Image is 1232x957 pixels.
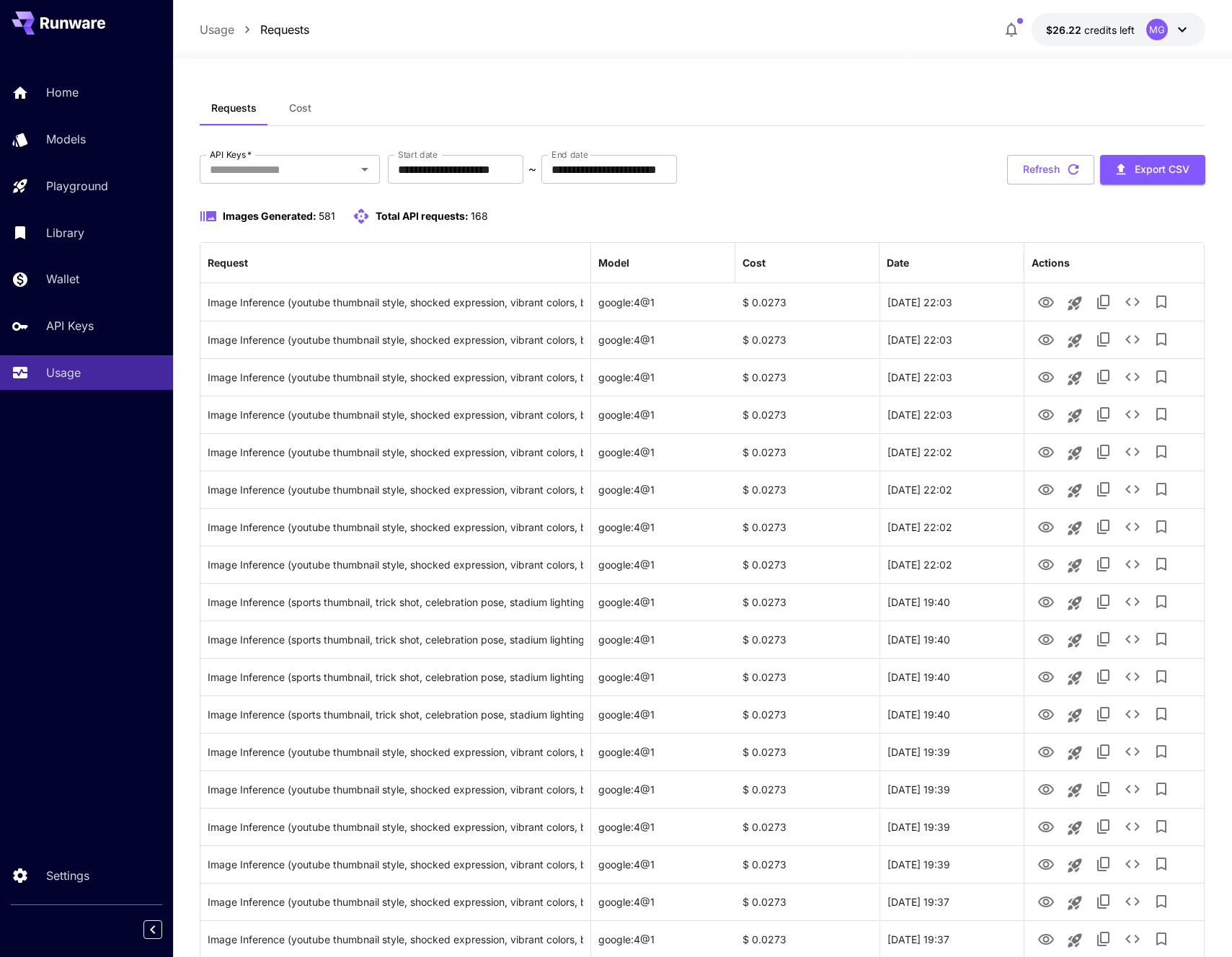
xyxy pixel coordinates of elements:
[1089,925,1118,953] button: Copy TaskUUID
[208,846,583,883] div: Click to copy prompt
[591,770,735,808] div: google:4@1
[1118,925,1147,953] button: See details
[735,508,879,546] div: $ 0.0273
[1032,549,1060,579] button: View Image
[208,471,583,508] div: Click to copy prompt
[208,396,583,433] div: Click to copy prompt
[1060,289,1089,318] button: Launch in playground
[1147,400,1176,429] button: Add to library
[1147,550,1176,579] button: Add to library
[46,130,86,148] p: Models
[1147,362,1176,391] button: Add to library
[1118,887,1147,916] button: See details
[879,583,1024,620] div: 01 Sep, 2025 19:40
[46,317,94,334] p: API Keys
[1146,19,1168,40] div: MG
[1118,550,1147,579] button: See details
[208,621,583,658] div: Click to copy prompt
[1118,775,1147,804] button: See details
[879,695,1024,733] div: 01 Sep, 2025 19:40
[208,771,583,808] div: Click to copy prompt
[1032,699,1060,729] button: View Image
[591,283,735,321] div: google:4@1
[1118,362,1147,391] button: See details
[1089,475,1118,504] button: Copy TaskUUID
[1089,662,1118,691] button: Copy TaskUUID
[1147,437,1176,466] button: Add to library
[1147,775,1176,804] button: Add to library
[1032,886,1060,916] button: View Image
[1007,155,1094,184] button: Refresh
[735,471,879,508] div: $ 0.0273
[260,21,309,38] a: Requests
[1089,288,1118,316] button: Copy TaskUUID
[1118,437,1147,466] button: See details
[1060,926,1089,955] button: Launch in playground
[879,883,1024,920] div: 01 Sep, 2025 19:37
[208,883,583,920] div: Click to copy prompt
[735,883,879,920] div: $ 0.0273
[1032,287,1060,316] button: View Image
[528,161,536,178] p: ~
[1060,664,1089,693] button: Launch in playground
[208,434,583,471] div: Click to copy prompt
[735,658,879,695] div: $ 0.0273
[735,283,879,321] div: $ 0.0273
[1060,701,1089,730] button: Launch in playground
[879,508,1024,546] div: 01 Sep, 2025 22:02
[1089,737,1118,766] button: Copy TaskUUID
[735,433,879,471] div: $ 0.0273
[879,546,1024,583] div: 01 Sep, 2025 22:02
[211,102,257,115] span: Requests
[551,148,588,161] label: End date
[1032,399,1060,429] button: View Image
[223,210,316,222] span: Images Generated:
[289,102,311,115] span: Cost
[591,583,735,620] div: google:4@1
[1118,475,1147,504] button: See details
[1100,155,1205,184] button: Export CSV
[1118,400,1147,429] button: See details
[1089,550,1118,579] button: Copy TaskUUID
[591,546,735,583] div: google:4@1
[1060,739,1089,767] button: Launch in playground
[735,733,879,770] div: $ 0.0273
[1032,474,1060,504] button: View Image
[591,883,735,920] div: google:4@1
[1147,512,1176,541] button: Add to library
[1032,924,1060,953] button: View Image
[735,321,879,358] div: $ 0.0273
[154,917,173,943] div: Collapse sidebar
[208,809,583,845] div: Click to copy prompt
[591,808,735,845] div: google:4@1
[1060,851,1089,880] button: Launch in playground
[1089,437,1118,466] button: Copy TaskUUID
[1032,587,1060,616] button: View Image
[1060,401,1089,430] button: Launch in playground
[1032,512,1060,541] button: View Image
[46,224,84,241] p: Library
[208,696,583,733] div: Click to copy prompt
[1060,814,1089,842] button: Launch in playground
[319,210,335,222] span: 581
[200,21,234,38] a: Usage
[1032,13,1205,46] button: $26.2206MG
[735,695,879,733] div: $ 0.0273
[1060,514,1089,543] button: Launch in playground
[879,396,1024,433] div: 01 Sep, 2025 22:03
[1118,325,1147,354] button: See details
[1089,625,1118,654] button: Copy TaskUUID
[1089,587,1118,616] button: Copy TaskUUID
[355,159,375,179] button: Open
[591,845,735,883] div: google:4@1
[1032,324,1060,354] button: View Image
[398,148,438,161] label: Start date
[1147,288,1176,316] button: Add to library
[471,210,488,222] span: 168
[879,658,1024,695] div: 01 Sep, 2025 19:40
[208,321,583,358] div: Click to copy prompt
[1118,850,1147,878] button: See details
[1032,437,1060,466] button: View Image
[208,257,248,269] div: Request
[591,658,735,695] div: google:4@1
